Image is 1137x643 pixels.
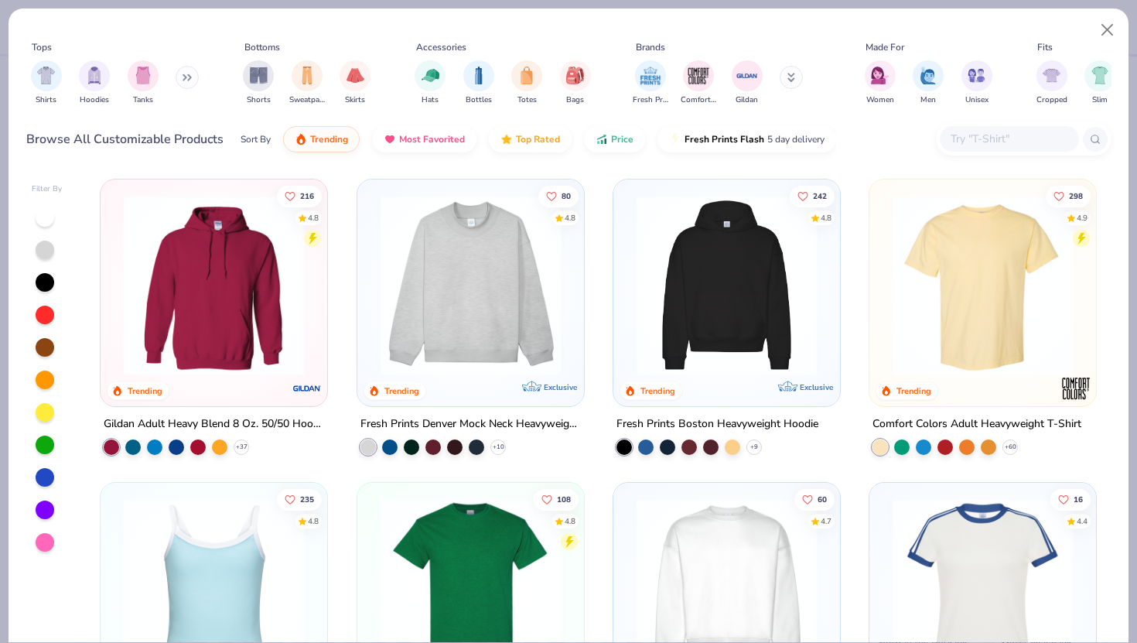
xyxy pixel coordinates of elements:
img: Men Image [920,67,937,84]
button: Like [790,185,835,207]
img: Comfort Colors logo [1060,373,1091,404]
div: filter for Men [913,60,944,106]
button: filter button [913,60,944,106]
img: Slim Image [1091,67,1108,84]
button: Close [1093,15,1122,45]
button: filter button [463,60,494,106]
div: filter for Women [865,60,896,106]
div: Gildan Adult Heavy Blend 8 Oz. 50/50 Hooded Sweatshirt [104,415,324,434]
div: filter for Unisex [961,60,992,106]
div: 4.8 [821,212,831,224]
button: filter button [560,60,591,106]
img: Unisex Image [968,67,985,84]
div: Accessories [416,40,466,54]
div: filter for Skirts [340,60,370,106]
span: Skirts [345,94,365,106]
img: Hoodies Image [86,67,103,84]
span: Tanks [133,94,153,106]
div: Bottoms [244,40,280,54]
div: filter for Totes [511,60,542,106]
img: Gildan logo [292,373,323,404]
div: filter for Tanks [128,60,159,106]
span: Trending [310,133,348,145]
span: 108 [556,496,570,504]
button: Fresh Prints Flash5 day delivery [657,126,836,152]
span: 16 [1074,496,1083,504]
div: Fresh Prints Denver Mock Neck Heavyweight Sweatshirt [360,415,581,434]
span: 298 [1069,192,1083,200]
span: Hats [422,94,439,106]
button: filter button [633,60,668,106]
img: 029b8af0-80e6-406f-9fdc-fdf898547912 [885,195,1081,375]
div: filter for Fresh Prints [633,60,668,106]
img: Cropped Image [1043,67,1060,84]
button: filter button [289,60,325,106]
div: Fresh Prints Boston Heavyweight Hoodie [616,415,818,434]
div: Tops [32,40,52,54]
img: Gildan Image [736,64,759,87]
button: Like [533,489,578,511]
img: f5d85501-0dbb-4ee4-b115-c08fa3845d83 [373,195,568,375]
div: 4.8 [564,212,575,224]
button: Like [277,489,322,511]
button: filter button [1084,60,1115,106]
div: filter for Cropped [1036,60,1067,106]
span: 216 [300,192,314,200]
button: Like [1046,185,1091,207]
div: filter for Hats [415,60,446,106]
div: Sort By [241,132,271,146]
img: Shirts Image [37,67,55,84]
img: Comfort Colors Image [687,64,710,87]
button: Like [277,185,322,207]
span: Totes [517,94,537,106]
span: Women [866,94,894,106]
span: 80 [561,192,570,200]
img: Women Image [871,67,889,84]
div: 4.8 [308,516,319,528]
span: 242 [813,192,827,200]
img: Skirts Image [347,67,364,84]
img: Hats Image [422,67,439,84]
img: Shorts Image [250,67,268,84]
div: 4.4 [1077,516,1087,528]
img: most_fav.gif [384,133,396,145]
img: d4a37e75-5f2b-4aef-9a6e-23330c63bbc0 [825,195,1020,375]
span: + 9 [750,443,758,452]
img: Bottles Image [470,67,487,84]
span: + 60 [1005,443,1016,452]
img: Tanks Image [135,67,152,84]
img: Bags Image [566,67,583,84]
div: filter for Comfort Colors [681,60,716,106]
div: filter for Hoodies [79,60,110,106]
span: Bottles [466,94,492,106]
button: filter button [415,60,446,106]
button: filter button [340,60,370,106]
span: Unisex [965,94,988,106]
span: Shirts [36,94,56,106]
button: filter button [732,60,763,106]
span: Men [920,94,936,106]
span: Gildan [736,94,758,106]
div: 4.7 [821,516,831,528]
span: Fresh Prints [633,94,668,106]
button: filter button [1036,60,1067,106]
span: Most Favorited [399,133,465,145]
div: filter for Bags [560,60,591,106]
img: a90f7c54-8796-4cb2-9d6e-4e9644cfe0fe [568,195,764,375]
button: filter button [961,60,992,106]
div: filter for Slim [1084,60,1115,106]
span: Exclusive [544,382,577,392]
img: 01756b78-01f6-4cc6-8d8a-3c30c1a0c8ac [116,195,312,375]
button: filter button [79,60,110,106]
input: Try "T-Shirt" [949,130,1068,148]
button: Like [538,185,578,207]
span: Top Rated [516,133,560,145]
span: Fresh Prints Flash [685,133,764,145]
button: filter button [681,60,716,106]
div: 4.8 [564,516,575,528]
div: Comfort Colors Adult Heavyweight T-Shirt [872,415,1081,434]
button: Top Rated [489,126,572,152]
img: Totes Image [518,67,535,84]
div: 4.8 [308,212,319,224]
button: filter button [128,60,159,106]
